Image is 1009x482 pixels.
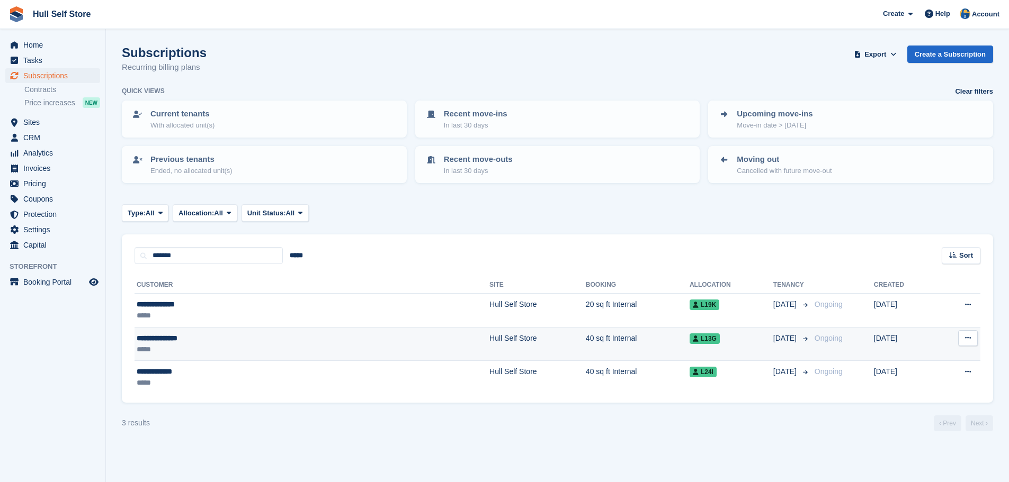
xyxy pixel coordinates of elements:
[23,145,87,160] span: Analytics
[5,238,100,252] a: menu
[23,207,87,222] span: Protection
[150,153,233,166] p: Previous tenants
[737,120,812,131] p: Move-in date > [DATE]
[907,46,993,63] a: Create a Subscription
[444,120,507,131] p: In last 30 days
[874,277,935,294] th: Created
[23,176,87,191] span: Pricing
[586,294,690,328] td: 20 sq ft Internal
[178,208,214,219] span: Allocation:
[122,86,165,96] h6: Quick views
[416,147,699,182] a: Recent move-outs In last 30 days
[150,166,233,176] p: Ended, no allocated unit(s)
[444,166,513,176] p: In last 30 days
[955,86,993,97] a: Clear filters
[135,277,489,294] th: Customer
[864,49,886,60] span: Export
[935,8,950,19] span: Help
[690,333,720,344] span: L13G
[586,361,690,394] td: 40 sq ft Internal
[690,277,773,294] th: Allocation
[972,9,999,20] span: Account
[122,204,168,222] button: Type: All
[690,299,719,310] span: L19K
[489,327,586,361] td: Hull Self Store
[874,361,935,394] td: [DATE]
[5,130,100,145] a: menu
[23,192,87,206] span: Coupons
[10,261,105,272] span: Storefront
[960,8,970,19] img: Hull Self Store
[5,38,100,52] a: menu
[690,367,717,377] span: L24I
[23,238,87,252] span: Capital
[773,333,799,344] span: [DATE]
[737,166,832,176] p: Cancelled with future move-out
[123,147,406,182] a: Previous tenants Ended, no allocated unit(s)
[773,366,799,377] span: [DATE]
[214,208,223,219] span: All
[24,97,100,108] a: Price increases NEW
[773,299,799,310] span: [DATE]
[773,277,810,294] th: Tenancy
[5,192,100,206] a: menu
[286,208,295,219] span: All
[966,415,993,431] a: Next
[874,294,935,328] td: [DATE]
[122,417,150,429] div: 3 results
[23,130,87,145] span: CRM
[5,207,100,222] a: menu
[29,5,95,23] a: Hull Self Store
[83,97,100,108] div: NEW
[5,53,100,68] a: menu
[5,176,100,191] a: menu
[489,294,586,328] td: Hull Self Store
[173,204,237,222] button: Allocation: All
[5,115,100,130] a: menu
[815,300,843,308] span: Ongoing
[932,415,995,431] nav: Page
[87,276,100,288] a: Preview store
[883,8,904,19] span: Create
[489,277,586,294] th: Site
[815,334,843,342] span: Ongoing
[444,153,513,166] p: Recent move-outs
[247,208,286,219] span: Unit Status:
[146,208,155,219] span: All
[150,108,215,120] p: Current tenants
[586,327,690,361] td: 40 sq ft Internal
[23,68,87,83] span: Subscriptions
[5,145,100,160] a: menu
[959,250,973,261] span: Sort
[586,277,690,294] th: Booking
[123,102,406,137] a: Current tenants With allocated unit(s)
[24,85,100,95] a: Contracts
[737,153,832,166] p: Moving out
[23,115,87,130] span: Sites
[23,275,87,289] span: Booking Portal
[709,102,992,137] a: Upcoming move-ins Move-in date > [DATE]
[23,161,87,176] span: Invoices
[444,108,507,120] p: Recent move-ins
[5,222,100,237] a: menu
[416,102,699,137] a: Recent move-ins In last 30 days
[737,108,812,120] p: Upcoming move-ins
[23,38,87,52] span: Home
[23,222,87,237] span: Settings
[8,6,24,22] img: stora-icon-8386f47178a22dfd0bd8f6a31ec36ba5ce8667c1dd55bd0f319d3a0aa187defe.svg
[150,120,215,131] p: With allocated unit(s)
[242,204,309,222] button: Unit Status: All
[874,327,935,361] td: [DATE]
[23,53,87,68] span: Tasks
[5,68,100,83] a: menu
[489,361,586,394] td: Hull Self Store
[24,98,75,108] span: Price increases
[709,147,992,182] a: Moving out Cancelled with future move-out
[934,415,961,431] a: Previous
[5,161,100,176] a: menu
[815,367,843,376] span: Ongoing
[122,61,207,74] p: Recurring billing plans
[5,275,100,289] a: menu
[852,46,899,63] button: Export
[128,208,146,219] span: Type:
